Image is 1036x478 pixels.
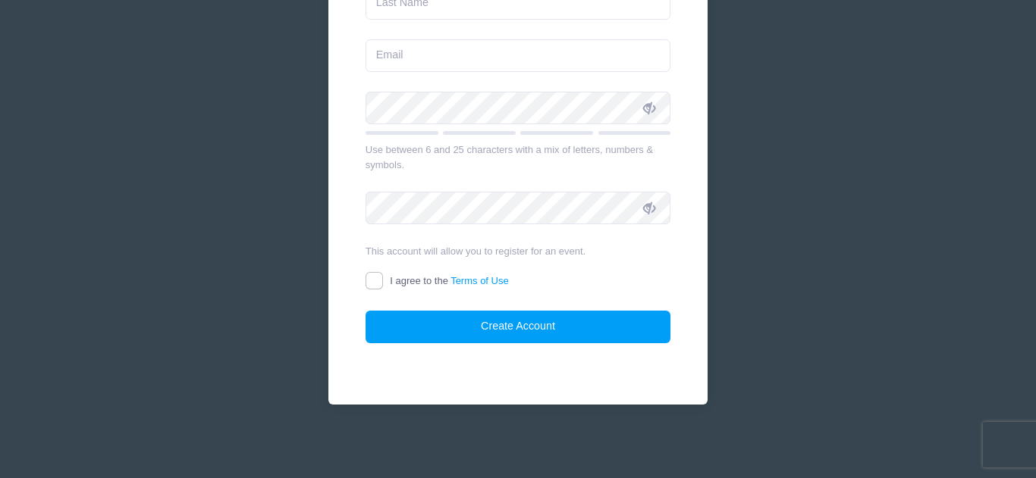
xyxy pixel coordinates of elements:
[366,142,671,172] div: Use between 6 and 25 characters with a mix of letters, numbers & symbols.
[366,311,671,343] button: Create Account
[390,275,508,286] span: I agree to the
[451,275,509,286] a: Terms of Use
[366,39,671,72] input: Email
[366,244,671,259] div: This account will allow you to register for an event.
[366,272,383,289] input: I agree to theTerms of Use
